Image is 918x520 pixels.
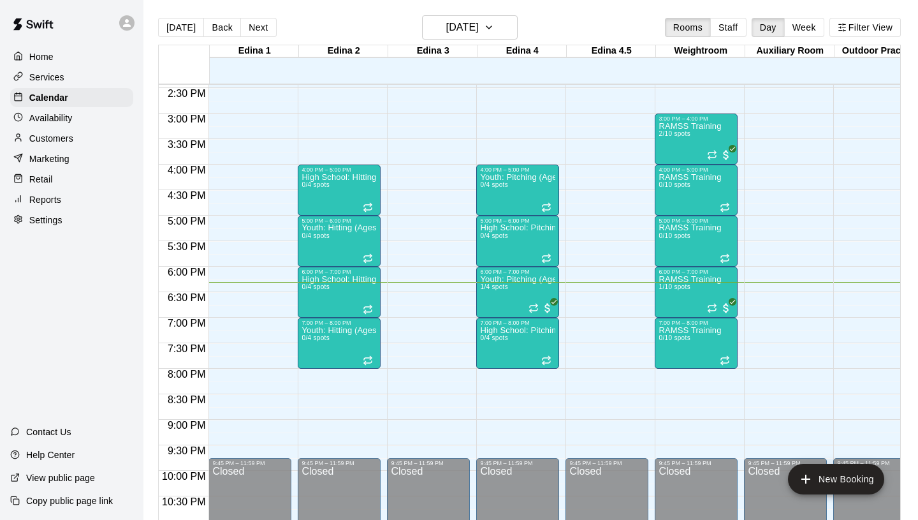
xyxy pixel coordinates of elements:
[159,471,208,482] span: 10:00 PM
[29,50,54,63] p: Home
[659,218,734,224] div: 5:00 PM – 6:00 PM
[10,108,133,128] div: Availability
[422,15,518,40] button: [DATE]
[720,253,730,264] span: Recurring event
[659,181,690,188] span: 0/10 spots filled
[164,369,209,380] span: 8:00 PM
[302,320,377,326] div: 7:00 PM – 8:00 PM
[29,173,53,186] p: Retail
[569,460,645,466] div: 9:45 PM – 11:59 PM
[752,18,785,37] button: Day
[26,449,75,461] p: Help Center
[659,269,734,275] div: 6:00 PM – 7:00 PM
[212,460,288,466] div: 9:45 PM – 11:59 PM
[655,114,738,165] div: 3:00 PM – 4:00 PM: RAMSS Training
[164,445,209,456] span: 9:30 PM
[302,218,377,224] div: 5:00 PM – 6:00 PM
[480,283,508,290] span: 1/4 spots filled
[158,18,204,37] button: [DATE]
[480,334,508,341] span: 0/4 spots filled
[480,181,508,188] span: 0/4 spots filled
[302,460,377,466] div: 9:45 PM – 11:59 PM
[528,303,539,313] span: Recurring event
[655,216,738,267] div: 5:00 PM – 6:00 PM: RAMSS Training
[302,167,377,173] div: 4:00 PM – 5:00 PM
[477,45,567,57] div: Edina 4
[10,170,133,189] a: Retail
[10,47,133,66] a: Home
[302,283,330,290] span: 0/4 spots filled
[29,71,64,84] p: Services
[707,303,717,313] span: Recurring event
[363,355,373,366] span: Recurring event
[837,460,912,466] div: 9:45 PM – 11:59 PM
[159,496,208,507] span: 10:30 PM
[10,149,133,168] div: Marketing
[665,18,711,37] button: Rooms
[10,68,133,87] a: Services
[299,45,388,57] div: Edina 2
[164,114,209,124] span: 3:00 PM
[26,426,71,438] p: Contact Us
[707,150,717,160] span: Recurring event
[240,18,276,37] button: Next
[476,216,559,267] div: 5:00 PM – 6:00 PM: High School: Pitching (Ages 14U-18U)
[567,45,656,57] div: Edina 4.5
[720,202,730,212] span: Recurring event
[388,45,477,57] div: Edina 3
[298,267,381,318] div: 6:00 PM – 7:00 PM: High School: Hitting (Ages 14U-18U)
[480,460,555,466] div: 9:45 PM – 11:59 PM
[446,19,479,36] h6: [DATE]
[476,267,559,318] div: 6:00 PM – 7:00 PM: Youth: Pitching (Ages 9U-13U)
[829,18,901,37] button: Filter View
[164,190,209,201] span: 4:30 PM
[659,232,690,239] span: 0/10 spots filled
[29,193,61,206] p: Reports
[164,241,209,252] span: 5:30 PM
[29,112,73,124] p: Availability
[10,88,133,107] a: Calendar
[10,129,133,148] a: Customers
[710,18,747,37] button: Staff
[363,253,373,264] span: Recurring event
[10,211,133,230] a: Settings
[748,460,823,466] div: 9:45 PM – 11:59 PM
[480,269,555,275] div: 6:00 PM – 7:00 PM
[210,45,299,57] div: Edina 1
[164,165,209,175] span: 4:00 PM
[659,283,690,290] span: 1/10 spots filled
[29,91,68,104] p: Calendar
[26,494,113,507] p: Copy public page link
[164,292,209,303] span: 6:30 PM
[302,334,330,341] span: 0/4 spots filled
[659,167,734,173] div: 4:00 PM – 5:00 PM
[480,218,555,224] div: 5:00 PM – 6:00 PM
[655,267,738,318] div: 6:00 PM – 7:00 PM: RAMSS Training
[480,167,555,173] div: 4:00 PM – 5:00 PM
[29,214,62,227] p: Settings
[659,460,734,466] div: 9:45 PM – 11:59 PM
[659,320,734,326] div: 7:00 PM – 8:00 PM
[302,181,330,188] span: 0/4 spots filled
[302,232,330,239] span: 0/4 spots filled
[541,202,551,212] span: Recurring event
[655,165,738,216] div: 4:00 PM – 5:00 PM: RAMSS Training
[720,149,732,161] span: All customers have paid
[29,152,69,165] p: Marketing
[302,269,377,275] div: 6:00 PM – 7:00 PM
[541,253,551,264] span: Recurring event
[363,202,373,212] span: Recurring event
[391,460,466,466] div: 9:45 PM – 11:59 PM
[10,190,133,209] div: Reports
[164,88,209,99] span: 2:30 PM
[745,45,834,57] div: Auxiliary Room
[164,420,209,431] span: 9:00 PM
[298,318,381,369] div: 7:00 PM – 8:00 PM: Youth: Hitting (Ages 9U-13U)
[784,18,824,37] button: Week
[164,343,209,354] span: 7:30 PM
[298,216,381,267] div: 5:00 PM – 6:00 PM: Youth: Hitting (Ages 9U-13U)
